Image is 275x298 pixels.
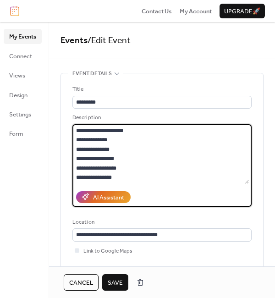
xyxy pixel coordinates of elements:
button: Cancel [64,274,99,291]
span: Event details [72,69,112,78]
button: AI Assistant [76,191,131,203]
span: Save [108,278,123,287]
a: Settings [4,107,42,121]
a: Connect [4,49,42,63]
div: Description [72,113,250,122]
button: Upgrade🚀 [220,4,265,18]
span: Connect [9,52,32,61]
span: Views [9,71,25,80]
div: AI Assistant [93,193,124,202]
a: Design [4,88,42,102]
span: Contact Us [142,7,172,16]
a: My Events [4,29,42,44]
div: Title [72,85,250,94]
a: Form [4,126,42,141]
span: My Account [180,7,212,16]
span: Upgrade 🚀 [224,7,260,16]
a: Views [4,68,42,83]
span: Link to Google Maps [83,247,132,256]
img: logo [10,6,19,16]
button: Save [102,274,128,291]
span: Settings [9,110,31,119]
span: Design [9,91,27,100]
a: My Account [180,6,212,16]
span: / Edit Event [88,32,131,49]
span: Form [9,129,23,138]
a: Events [60,32,88,49]
div: Location [72,218,250,227]
span: Cancel [69,278,93,287]
a: Contact Us [142,6,172,16]
span: My Events [9,32,36,41]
